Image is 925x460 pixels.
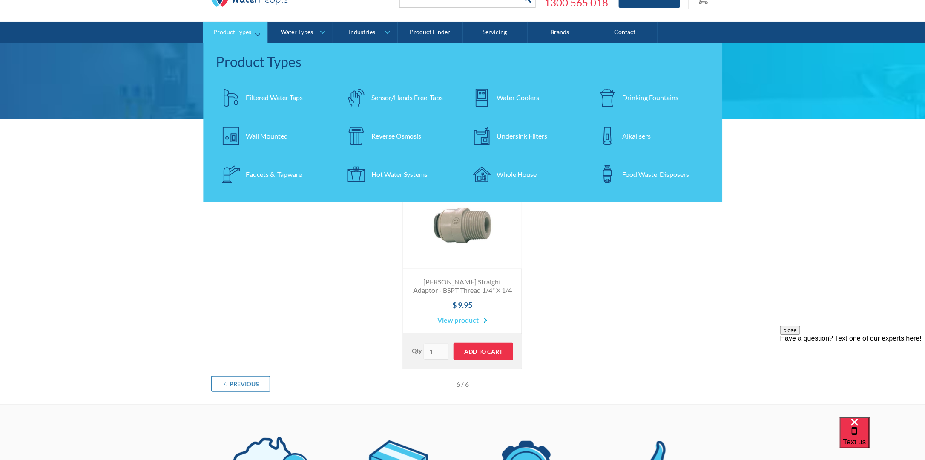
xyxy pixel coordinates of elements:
div: Filtered Water Taps [246,93,303,103]
div: Hot Water Systems [371,169,428,179]
div: Food Waste Disposers [622,169,689,179]
nav: Product Types [203,43,722,202]
a: Wall Mounted [216,121,333,151]
div: Drinking Fountains [622,93,678,103]
a: Whole House [467,159,584,189]
a: Water Coolers [467,83,584,113]
div: Wall Mounted [246,131,288,141]
label: Qty [412,346,422,355]
a: Water Types [268,22,332,43]
div: Industries [349,29,375,36]
div: Product Types [213,29,251,36]
a: Servicing [463,22,528,43]
div: Alkalisers [622,131,651,141]
a: View product [438,315,488,325]
div: Reverse Osmosis [371,131,422,141]
div: Undersink Filters [497,131,548,141]
iframe: podium webchat widget prompt [780,326,925,428]
a: Industries [333,22,397,43]
a: Product Finder [398,22,462,43]
div: List [211,369,714,392]
a: Food Waste Disposers [592,159,710,189]
a: Undersink Filters [467,121,584,151]
a: Filtered Water Taps [216,83,333,113]
iframe: podium webchat widget bubble [840,417,925,460]
h3: [PERSON_NAME] Straight Adaptor - BSPT Thread 1/4" X 1/4 [412,278,513,295]
div: Faucets & Tapware [246,169,302,179]
a: Product Types [203,22,267,43]
a: Faucets & Tapware [216,159,333,189]
a: Drinking Fountains [592,83,710,113]
div: Water Types [281,29,313,36]
div: Page 6 of 6 [381,379,544,389]
a: Sensor/Hands Free Taps [342,83,459,113]
div: Whole House [497,169,537,179]
div: Sensor/Hands Free Taps [371,93,443,103]
div: Water Coolers [497,93,540,103]
a: Previous Page [211,376,270,392]
div: Product Types [216,52,710,72]
a: Contact [592,22,657,43]
a: Hot Water Systems [342,159,459,189]
a: Brands [528,22,592,43]
a: Alkalisers [592,121,710,151]
h4: $ 9.95 [412,299,513,311]
div: Previous [230,379,259,388]
input: Add to Cart [454,343,513,360]
a: Reverse Osmosis [342,121,459,151]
